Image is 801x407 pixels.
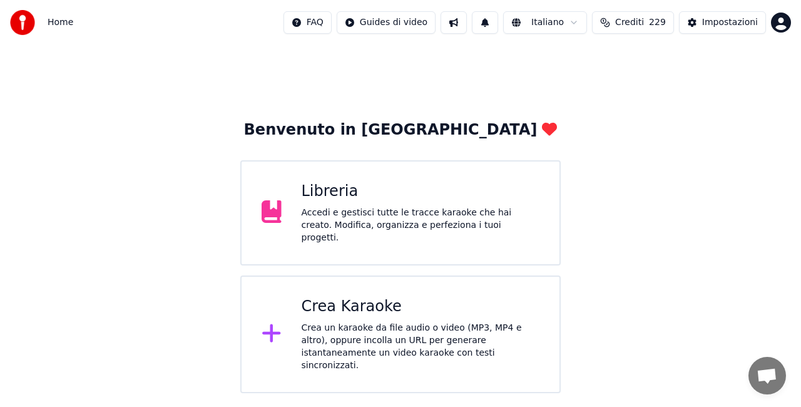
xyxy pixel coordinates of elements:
[302,207,540,244] div: Accedi e gestisci tutte le tracce karaoke che hai creato. Modifica, organizza e perfeziona i tuoi...
[10,10,35,35] img: youka
[679,11,766,34] button: Impostazioni
[702,16,758,29] div: Impostazioni
[302,182,540,202] div: Libreria
[302,322,540,372] div: Crea un karaoke da file audio o video (MP3, MP4 e altro), oppure incolla un URL per generare ista...
[592,11,674,34] button: Crediti229
[615,16,644,29] span: Crediti
[649,16,666,29] span: 229
[302,297,540,317] div: Crea Karaoke
[283,11,332,34] button: FAQ
[748,357,786,394] a: Aprire la chat
[48,16,73,29] span: Home
[337,11,436,34] button: Guides di video
[48,16,73,29] nav: breadcrumb
[244,120,558,140] div: Benvenuto in [GEOGRAPHIC_DATA]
